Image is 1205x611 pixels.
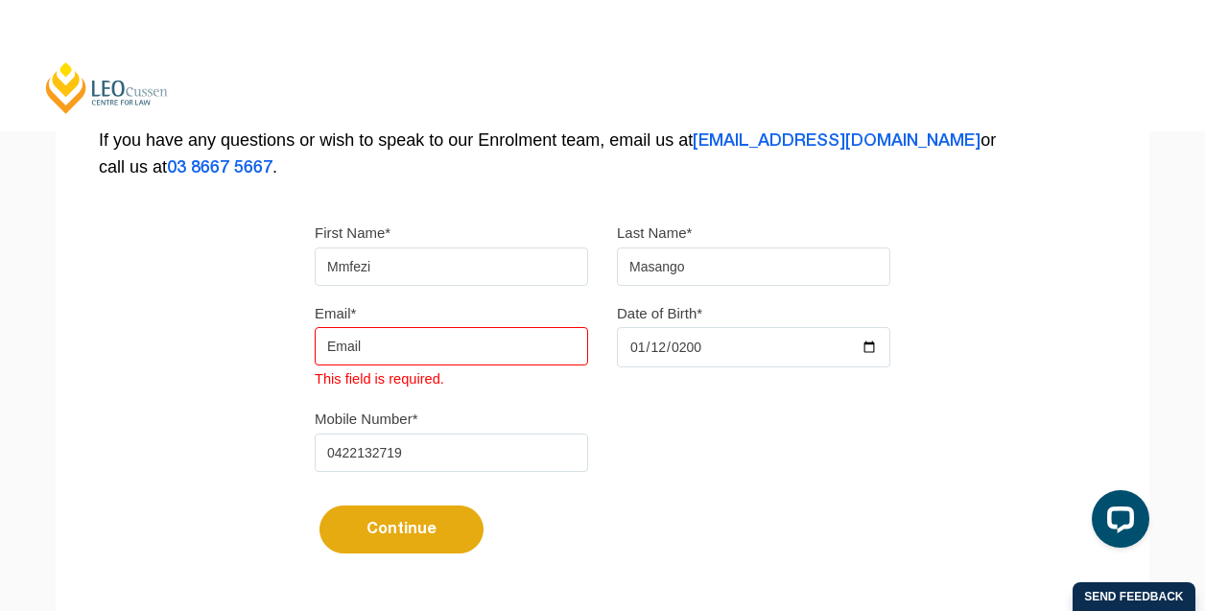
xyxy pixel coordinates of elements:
label: Mobile Number* [315,410,418,429]
label: First Name* [315,223,390,243]
label: Email* [315,304,356,323]
a: [PERSON_NAME] Centre for Law [43,60,171,115]
span: This field is required. [315,364,444,387]
label: Last Name* [617,223,692,243]
button: Continue [319,505,484,553]
input: First name [315,247,588,286]
label: Date of Birth* [617,304,702,323]
input: Mobile Number [315,434,588,472]
a: [EMAIL_ADDRESS][DOMAIN_NAME] [693,133,981,149]
input: Last name [617,247,890,286]
a: 03 8667 5667 [167,160,272,176]
iframe: LiveChat chat widget [1076,482,1157,563]
input: Email [315,327,588,365]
